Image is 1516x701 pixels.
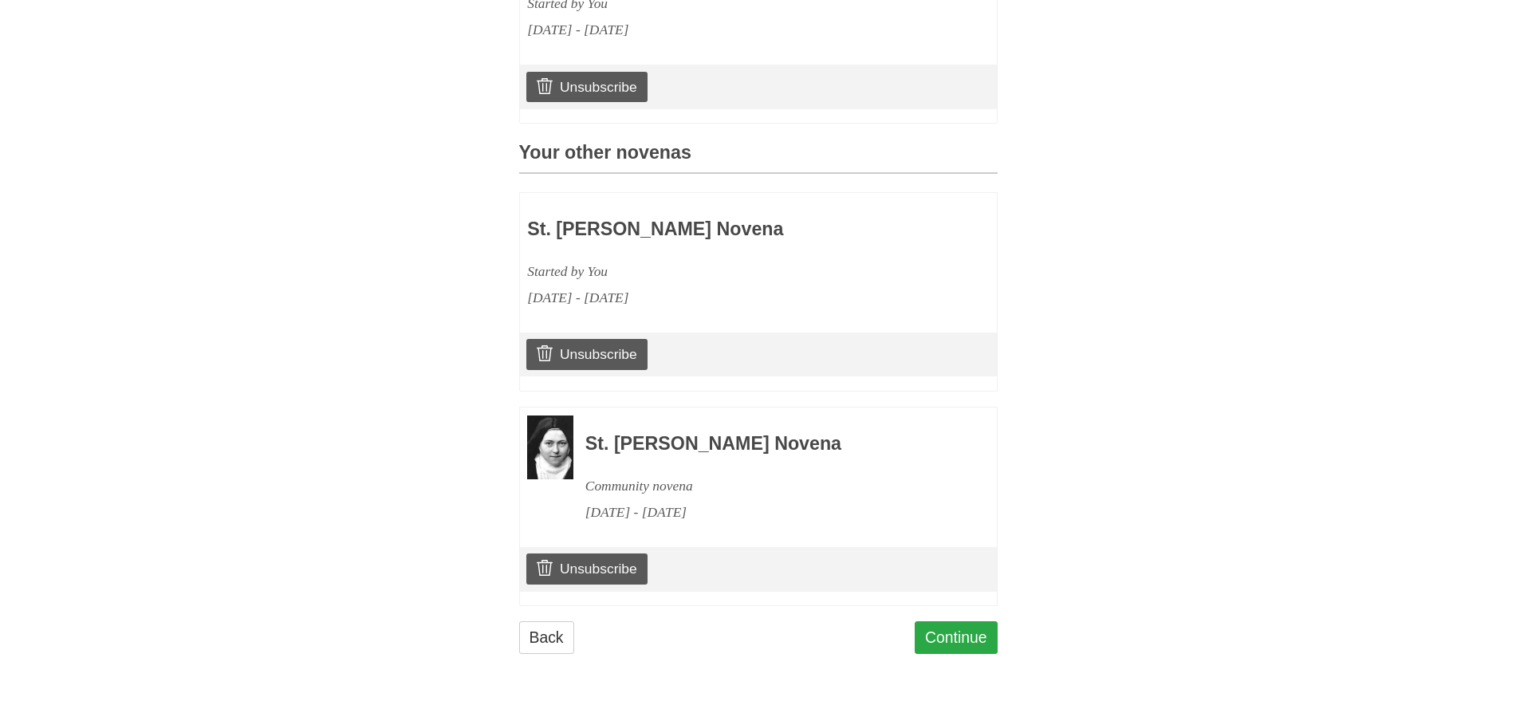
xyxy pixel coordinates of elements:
img: Novena image [527,415,573,479]
div: [DATE] - [DATE] [527,17,896,43]
a: Unsubscribe [526,553,647,584]
div: [DATE] - [DATE] [585,499,954,526]
div: [DATE] - [DATE] [527,285,896,311]
a: Unsubscribe [526,339,647,369]
div: Started by You [527,258,896,285]
h3: Your other novenas [519,143,998,174]
a: Unsubscribe [526,72,647,102]
h3: St. [PERSON_NAME] Novena [585,434,954,455]
div: Community novena [585,473,954,499]
h3: St. [PERSON_NAME] Novena [527,219,896,240]
a: Back [519,621,574,654]
a: Continue [915,621,998,654]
